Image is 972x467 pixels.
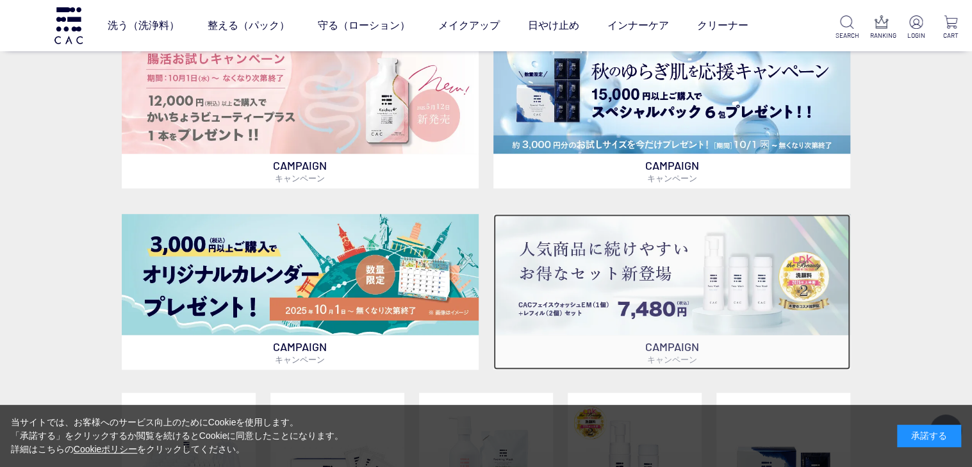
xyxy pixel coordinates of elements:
[122,33,479,154] img: 腸活お試しキャンペーン
[122,154,479,188] p: CAMPAIGN
[122,335,479,370] p: CAMPAIGN
[11,416,344,456] div: 当サイトでは、お客様へのサービス向上のためにCookieを使用します。 「承諾する」をクリックするか閲覧を続けるとCookieに同意したことになります。 詳細はこちらの をクリックしてください。
[836,31,858,40] p: SEARCH
[108,8,179,44] a: 洗う（洗浄料）
[275,173,325,183] span: キャンペーン
[122,214,479,370] a: カレンダープレゼント カレンダープレゼント CAMPAIGNキャンペーン
[318,8,410,44] a: 守る（ローション）
[528,8,579,44] a: 日やけ止め
[493,214,851,370] a: フェイスウォッシュ＋レフィル2個セット フェイスウォッシュ＋レフィル2個セット CAMPAIGNキャンペーン
[493,335,851,370] p: CAMPAIGN
[275,354,325,365] span: キャンペーン
[53,7,85,44] img: logo
[74,444,138,454] a: Cookieポリシー
[607,8,669,44] a: インナーケア
[208,8,290,44] a: 整える（パック）
[905,15,927,40] a: LOGIN
[870,15,893,40] a: RANKING
[493,154,851,188] p: CAMPAIGN
[493,33,851,154] img: スペシャルパックお試しプレゼント
[438,8,500,44] a: メイクアップ
[897,425,961,447] div: 承諾する
[939,31,962,40] p: CART
[836,15,858,40] a: SEARCH
[647,173,697,183] span: キャンペーン
[122,33,479,188] a: 腸活お試しキャンペーン 腸活お試しキャンペーン CAMPAIGNキャンペーン
[939,15,962,40] a: CART
[493,214,851,335] img: フェイスウォッシュ＋レフィル2個セット
[647,354,697,365] span: キャンペーン
[122,214,479,335] img: カレンダープレゼント
[870,31,893,40] p: RANKING
[493,33,851,188] a: スペシャルパックお試しプレゼント スペシャルパックお試しプレゼント CAMPAIGNキャンペーン
[697,8,748,44] a: クリーナー
[905,31,927,40] p: LOGIN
